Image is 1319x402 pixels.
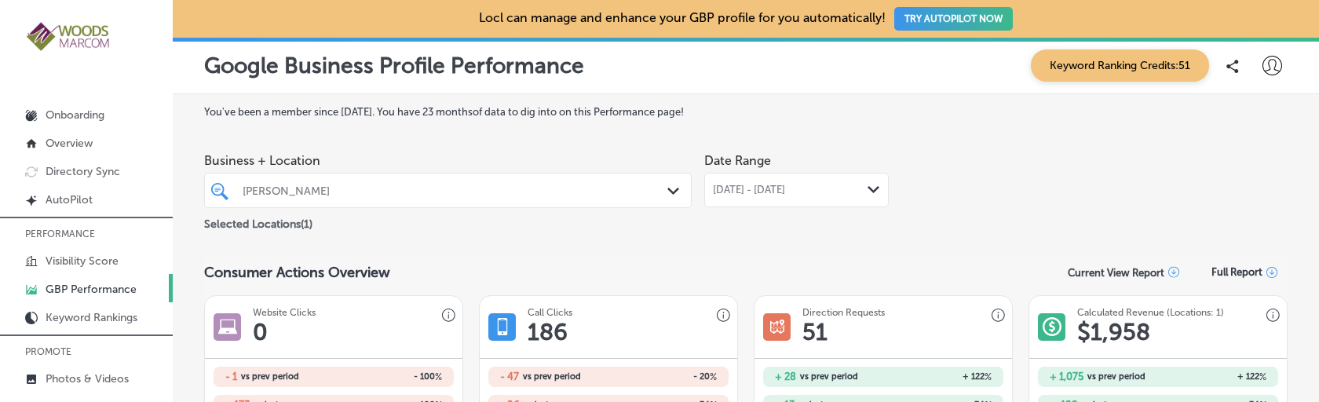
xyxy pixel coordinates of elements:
span: vs prev period [1087,372,1145,381]
h2: + 122 [1158,371,1266,382]
p: GBP Performance [46,283,137,296]
h2: - 20 [608,371,717,382]
p: Directory Sync [46,165,120,178]
span: % [435,371,442,382]
span: vs prev period [523,372,581,381]
p: Selected Locations ( 1 ) [204,211,312,231]
span: % [710,371,717,382]
h3: Calculated Revenue (Locations: 1) [1077,307,1224,318]
span: % [1259,371,1266,382]
h3: Call Clicks [528,307,572,318]
p: Photos & Videos [46,372,129,386]
span: vs prev period [241,372,299,381]
h2: - 1 [225,371,237,382]
div: [PERSON_NAME] [243,184,669,197]
h2: + 28 [775,371,796,382]
span: [DATE] - [DATE] [713,184,785,196]
h1: 0 [253,318,268,346]
p: Overview [46,137,93,150]
button: TRY AUTOPILOT NOW [894,7,1013,31]
p: Visibility Score [46,254,119,268]
span: Keyword Ranking Credits: 51 [1031,49,1209,82]
p: Google Business Profile Performance [204,53,584,79]
span: Full Report [1211,266,1262,278]
h1: $ 1,958 [1077,318,1150,346]
h1: 186 [528,318,568,346]
label: You've been a member since [DATE] . You have 23 months of data to dig into on this Performance page! [204,106,1288,118]
h2: + 1,075 [1050,371,1083,382]
span: Consumer Actions Overview [204,264,390,281]
span: Business + Location [204,153,692,168]
p: Onboarding [46,108,104,122]
span: % [985,371,992,382]
label: Date Range [704,153,771,168]
h3: Website Clicks [253,307,316,318]
p: Keyword Rankings [46,311,137,324]
h2: - 100 [334,371,442,382]
p: Current View Report [1068,267,1164,279]
span: vs prev period [800,372,858,381]
h1: 51 [802,318,828,346]
h2: - 47 [500,371,519,382]
h3: Direction Requests [802,307,885,318]
img: 4a29b66a-e5ec-43cd-850c-b989ed1601aaLogo_Horizontal_BerryOlive_1000.jpg [25,20,111,53]
h2: + 122 [883,371,992,382]
p: AutoPilot [46,193,93,206]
